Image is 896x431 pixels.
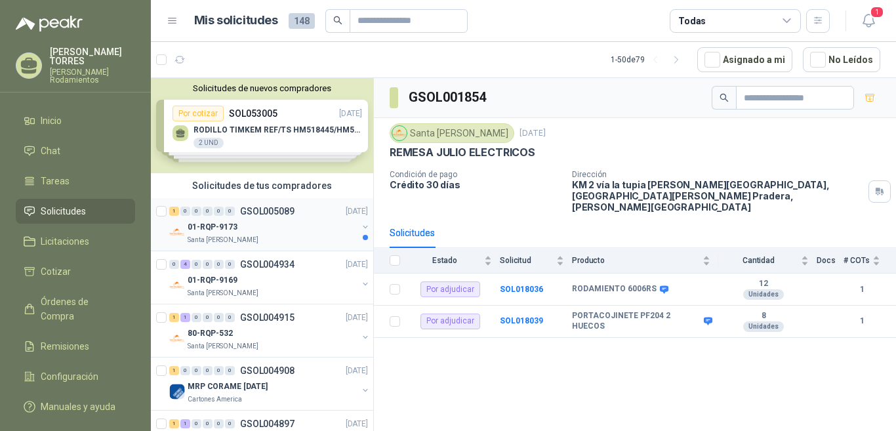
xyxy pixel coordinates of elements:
[188,221,237,234] p: 01-RQP-9173
[16,169,135,194] a: Tareas
[41,339,89,354] span: Remisiones
[16,16,83,31] img: Logo peakr
[203,366,213,375] div: 0
[572,256,700,265] span: Producto
[214,207,224,216] div: 0
[390,146,535,159] p: REMESA JULIO ELECTRICOS
[408,248,500,274] th: Estado
[192,260,201,269] div: 0
[390,123,514,143] div: Santa [PERSON_NAME]
[214,313,224,322] div: 0
[16,138,135,163] a: Chat
[180,366,190,375] div: 0
[203,419,213,428] div: 0
[16,199,135,224] a: Solicitudes
[192,419,201,428] div: 0
[50,68,135,84] p: [PERSON_NAME] Rodamientos
[188,274,237,287] p: 01-RQP-9169
[346,205,368,218] p: [DATE]
[420,281,480,297] div: Por adjudicar
[169,384,185,400] img: Company Logo
[420,314,480,329] div: Por adjudicar
[16,229,135,254] a: Licitaciones
[214,260,224,269] div: 0
[390,226,435,240] div: Solicitudes
[188,394,242,405] p: Cartones America
[169,366,179,375] div: 1
[720,93,729,102] span: search
[697,47,792,72] button: Asignado a mi
[718,256,798,265] span: Cantidad
[16,108,135,133] a: Inicio
[346,312,368,324] p: [DATE]
[225,419,235,428] div: 0
[156,83,368,93] button: Solicitudes de nuevos compradores
[240,260,295,269] p: GSOL004934
[16,259,135,284] a: Cotizar
[409,87,488,108] h3: GSOL001854
[203,260,213,269] div: 0
[346,365,368,377] p: [DATE]
[519,127,546,140] p: [DATE]
[41,113,62,128] span: Inicio
[180,207,190,216] div: 0
[180,419,190,428] div: 1
[346,418,368,430] p: [DATE]
[240,207,295,216] p: GSOL005089
[817,248,844,274] th: Docs
[50,47,135,66] p: [PERSON_NAME] TORRES
[500,248,572,274] th: Solicitud
[169,257,371,298] a: 0 4 0 0 0 0 GSOL004934[DATE] Company Logo01-RQP-9169Santa [PERSON_NAME]
[718,279,809,289] b: 12
[225,313,235,322] div: 0
[225,260,235,269] div: 0
[857,9,880,33] button: 1
[188,341,258,352] p: Santa [PERSON_NAME]
[390,179,561,190] p: Crédito 30 días
[169,310,371,352] a: 1 1 0 0 0 0 GSOL004915[DATE] Company Logo80-RQP-532Santa [PERSON_NAME]
[500,256,554,265] span: Solicitud
[203,207,213,216] div: 0
[16,394,135,419] a: Manuales y ayuda
[844,256,870,265] span: # COTs
[169,419,179,428] div: 1
[718,248,817,274] th: Cantidad
[678,14,706,28] div: Todas
[500,285,543,294] a: SOL018036
[333,16,342,25] span: search
[192,366,201,375] div: 0
[572,170,863,179] p: Dirección
[240,366,295,375] p: GSOL004908
[169,224,185,240] img: Company Logo
[169,277,185,293] img: Company Logo
[169,313,179,322] div: 1
[169,260,179,269] div: 0
[743,289,784,300] div: Unidades
[214,419,224,428] div: 0
[572,311,701,331] b: PORTACOJINETE PF204 2 HUECOS
[16,289,135,329] a: Órdenes de Compra
[41,264,71,279] span: Cotizar
[870,6,884,18] span: 1
[41,234,89,249] span: Licitaciones
[188,288,258,298] p: Santa [PERSON_NAME]
[16,334,135,359] a: Remisiones
[346,258,368,271] p: [DATE]
[844,315,880,327] b: 1
[572,179,863,213] p: KM 2 vía la tupia [PERSON_NAME][GEOGRAPHIC_DATA], [GEOGRAPHIC_DATA][PERSON_NAME] Pradera , [PERSO...
[803,47,880,72] button: No Leídos
[180,260,190,269] div: 4
[41,144,60,158] span: Chat
[188,327,233,340] p: 80-RQP-532
[16,364,135,389] a: Configuración
[188,235,258,245] p: Santa [PERSON_NAME]
[192,207,201,216] div: 0
[500,316,543,325] a: SOL018039
[572,284,657,295] b: RODAMIENTO 6006RS
[41,174,70,188] span: Tareas
[844,248,896,274] th: # COTs
[169,203,371,245] a: 1 0 0 0 0 0 GSOL005089[DATE] Company Logo01-RQP-9173Santa [PERSON_NAME]
[408,256,481,265] span: Estado
[151,78,373,173] div: Solicitudes de nuevos compradoresPor cotizarSOL053005[DATE] RODILLO TIMKEM REF/TS HM518445/HM5184...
